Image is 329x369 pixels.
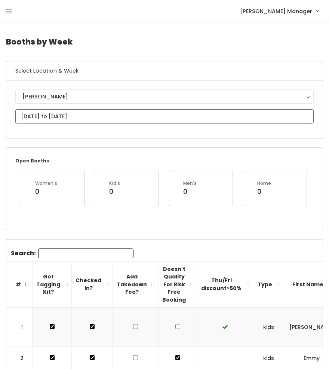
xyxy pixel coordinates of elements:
[113,261,159,308] th: Add Takedown Fee?: activate to sort column ascending
[240,7,312,15] span: [PERSON_NAME] Manager
[72,261,113,308] th: Checked in?: activate to sort column ascending
[109,187,120,196] div: 0
[183,187,197,196] div: 0
[15,109,314,123] input: September 27 - October 3, 2025
[253,308,284,347] td: kids
[38,248,133,258] input: Search:
[6,31,323,52] h4: Booths by Week
[233,3,326,19] a: [PERSON_NAME] Manager
[35,180,57,187] div: Women's
[109,180,120,187] div: Kid's
[35,187,57,196] div: 0
[183,180,197,187] div: Men's
[6,308,33,347] td: 1
[15,158,49,164] small: Open Booths
[15,89,314,104] button: [PERSON_NAME]
[253,261,284,308] th: Type: activate to sort column ascending
[257,187,271,196] div: 0
[6,261,33,308] th: #: activate to sort column descending
[11,248,133,258] label: Search:
[6,61,323,80] h6: Select Location & Week
[159,261,197,308] th: Doesn't Quality For Risk Free Booking : activate to sort column ascending
[22,92,307,101] div: [PERSON_NAME]
[33,261,72,308] th: Got Tagging Kit?: activate to sort column ascending
[257,180,271,187] div: Home
[197,261,253,308] th: Thu/Fri discount&gt;50%: activate to sort column ascending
